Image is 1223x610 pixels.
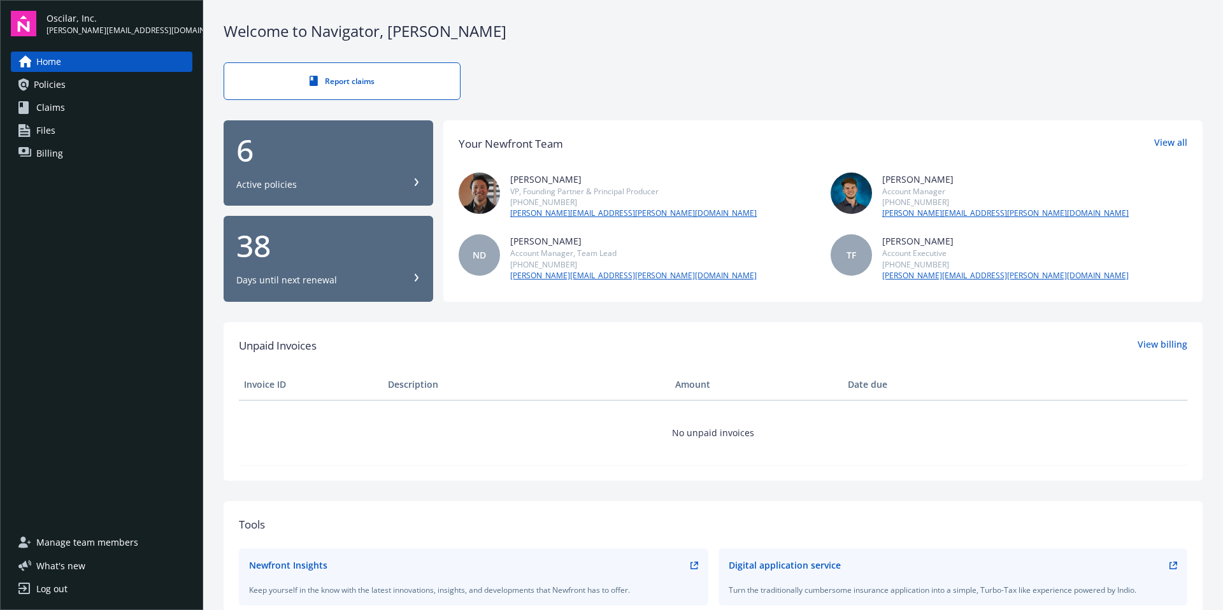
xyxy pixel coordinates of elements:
div: 38 [236,231,420,261]
div: Your Newfront Team [459,136,563,152]
div: [PHONE_NUMBER] [882,197,1129,208]
div: [PHONE_NUMBER] [510,259,757,270]
a: [PERSON_NAME][EMAIL_ADDRESS][PERSON_NAME][DOMAIN_NAME] [882,208,1129,219]
div: Keep yourself in the know with the latest innovations, insights, and developments that Newfront h... [249,585,698,595]
th: Invoice ID [239,369,383,400]
th: Description [383,369,670,400]
div: Digital application service [729,558,841,572]
a: Claims [11,97,192,118]
div: Account Manager, Team Lead [510,248,757,259]
div: Active policies [236,178,297,191]
a: [PERSON_NAME][EMAIL_ADDRESS][PERSON_NAME][DOMAIN_NAME] [882,270,1129,281]
button: What's new [11,559,106,572]
div: Log out [36,579,68,599]
div: [PERSON_NAME] [510,173,757,186]
div: Days until next renewal [236,274,337,287]
div: 6 [236,135,420,166]
img: photo [831,173,872,214]
span: [PERSON_NAME][EMAIL_ADDRESS][DOMAIN_NAME] [46,25,192,36]
a: Report claims [224,62,461,100]
a: [PERSON_NAME][EMAIL_ADDRESS][PERSON_NAME][DOMAIN_NAME] [510,270,757,281]
a: View billing [1138,337,1187,354]
a: View all [1154,136,1187,152]
span: TF [847,248,856,262]
div: Newfront Insights [249,558,327,572]
span: Claims [36,97,65,118]
button: Oscilar, Inc.[PERSON_NAME][EMAIL_ADDRESS][DOMAIN_NAME] [46,11,192,36]
a: Files [11,120,192,141]
div: [PERSON_NAME] [882,234,1129,248]
button: 6Active policies [224,120,433,206]
span: Unpaid Invoices [239,337,317,354]
a: [PERSON_NAME][EMAIL_ADDRESS][PERSON_NAME][DOMAIN_NAME] [510,208,757,219]
span: ND [473,248,486,262]
div: Account Manager [882,186,1129,197]
span: Policies [34,74,66,95]
div: [PERSON_NAME] [510,234,757,248]
div: VP, Founding Partner & Principal Producer [510,186,757,197]
a: Home [11,52,192,72]
div: [PHONE_NUMBER] [510,197,757,208]
span: Manage team members [36,532,138,553]
a: Manage team members [11,532,192,553]
a: Policies [11,74,192,95]
button: 38Days until next renewal [224,216,433,302]
div: Account Executive [882,248,1129,259]
div: Welcome to Navigator , [PERSON_NAME] [224,20,1203,42]
th: Date due [843,369,987,400]
div: Turn the traditionally cumbersome insurance application into a simple, Turbo-Tax like experience ... [729,585,1178,595]
div: Report claims [250,76,434,87]
img: navigator-logo.svg [11,11,36,36]
div: Tools [239,516,1187,533]
th: Amount [670,369,843,400]
td: No unpaid invoices [239,400,1187,465]
div: [PERSON_NAME] [882,173,1129,186]
span: Files [36,120,55,141]
div: [PHONE_NUMBER] [882,259,1129,270]
span: Oscilar, Inc. [46,11,192,25]
span: What ' s new [36,559,85,572]
a: Billing [11,143,192,164]
span: Home [36,52,61,72]
img: photo [459,173,500,214]
span: Billing [36,143,63,164]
